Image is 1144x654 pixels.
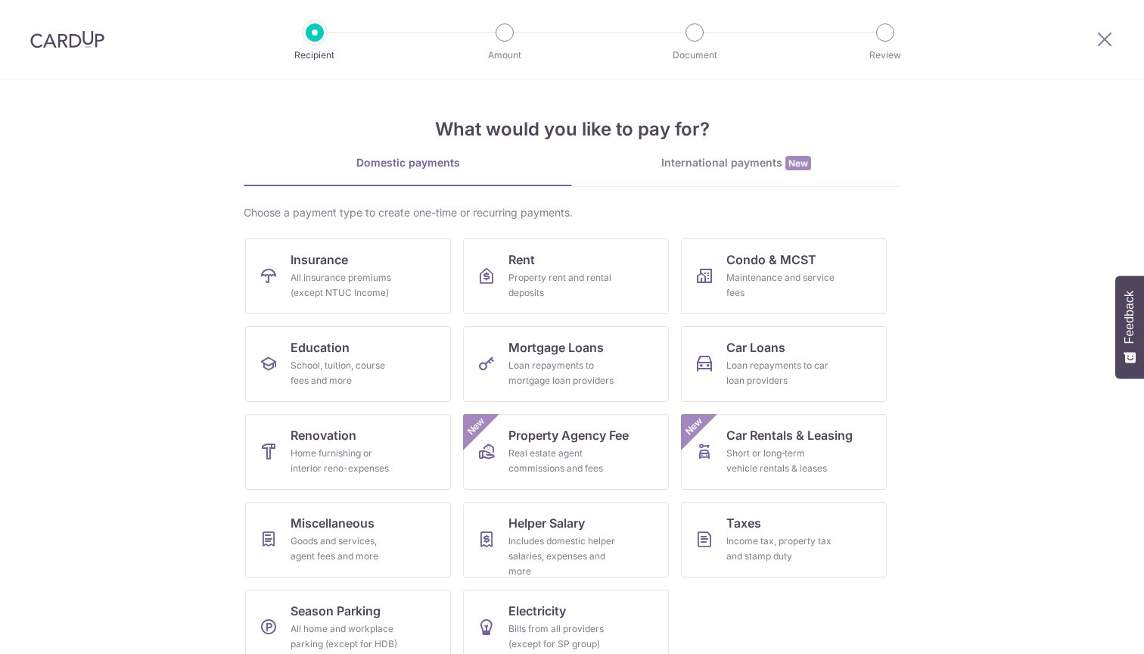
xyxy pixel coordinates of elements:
span: Feedback [1123,291,1136,344]
div: Property rent and rental deposits [508,270,617,301]
a: InsuranceAll insurance premiums (except NTUC Income) [245,238,451,314]
div: Home furnishing or interior reno-expenses [291,446,399,476]
span: New [464,414,489,439]
button: Feedback - Show survey [1115,276,1144,378]
a: Helper SalaryIncludes domestic helper salaries, expenses and more [463,502,669,578]
span: Renovation [291,426,356,444]
a: Car Rentals & LeasingShort or long‑term vehicle rentals & leasesNew [681,414,887,490]
div: Bills from all providers (except for SP group) [508,621,617,652]
span: Car Loans [726,338,785,357]
a: Mortgage LoansLoan repayments to mortgage loan providers [463,326,669,402]
img: CardUp [30,30,104,48]
p: Recipient [259,48,371,63]
p: Review [829,48,941,63]
a: RentProperty rent and rental deposits [463,238,669,314]
div: School, tuition, course fees and more [291,358,399,388]
div: Real estate agent commissions and fees [508,446,617,476]
span: Season Parking [291,602,381,620]
span: Property Agency Fee [508,426,629,444]
div: International payments [572,155,900,171]
div: Choose a payment type to create one-time or recurring payments. [244,205,900,220]
div: Includes domestic helper salaries, expenses and more [508,534,617,579]
span: Mortgage Loans [508,338,604,357]
div: Income tax, property tax and stamp duty [726,534,835,564]
p: Document [639,48,751,63]
div: Maintenance and service fees [726,270,835,301]
span: Taxes [726,514,761,532]
span: Helper Salary [508,514,585,532]
a: RenovationHome furnishing or interior reno-expenses [245,414,451,490]
span: Car Rentals & Leasing [726,426,853,444]
span: Insurance [291,251,348,269]
span: New [785,156,811,170]
p: Amount [449,48,561,63]
div: Domestic payments [244,155,572,170]
div: Short or long‑term vehicle rentals & leases [726,446,835,476]
span: New [682,414,707,439]
a: MiscellaneousGoods and services, agent fees and more [245,502,451,578]
a: Car LoansLoan repayments to car loan providers [681,326,887,402]
span: Rent [508,251,535,269]
div: Loan repayments to car loan providers [726,358,835,388]
span: Miscellaneous [291,514,375,532]
div: Loan repayments to mortgage loan providers [508,358,617,388]
a: Property Agency FeeReal estate agent commissions and feesNew [463,414,669,490]
a: EducationSchool, tuition, course fees and more [245,326,451,402]
span: Condo & MCST [726,251,816,269]
span: Electricity [508,602,566,620]
h4: What would you like to pay for? [244,116,900,143]
a: Condo & MCSTMaintenance and service fees [681,238,887,314]
div: Goods and services, agent fees and more [291,534,399,564]
a: TaxesIncome tax, property tax and stamp duty [681,502,887,578]
div: All home and workplace parking (except for HDB) [291,621,399,652]
span: Education [291,338,350,357]
div: All insurance premiums (except NTUC Income) [291,270,399,301]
